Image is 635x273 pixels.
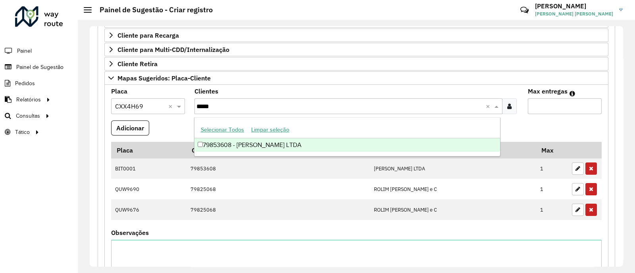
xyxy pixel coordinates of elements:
[370,158,536,179] td: [PERSON_NAME] LTDA
[248,124,293,136] button: Limpar seleção
[187,142,370,158] th: Código Cliente
[117,46,229,53] span: Cliente para Multi-CDD/Internalização
[187,199,370,220] td: 79825068
[111,158,187,179] td: BIT0001
[536,179,568,199] td: 1
[194,117,501,157] ng-dropdown-panel: Options list
[194,138,500,152] div: 79853608 - [PERSON_NAME] LTDA
[104,29,608,42] a: Cliente para Recarga
[17,47,32,55] span: Painel
[528,86,568,96] label: Max entregas
[104,43,608,56] a: Cliente para Multi-CDD/Internalização
[92,6,213,14] h2: Painel de Sugestão - Criar registro
[370,179,536,199] td: ROLIM [PERSON_NAME] e C
[16,63,63,71] span: Painel de Sugestão
[194,86,218,96] label: Clientes
[536,158,568,179] td: 1
[111,120,149,136] button: Adicionar
[197,124,248,136] button: Selecionar Todos
[117,32,179,38] span: Cliente para Recarga
[535,2,613,10] h3: [PERSON_NAME]
[117,61,158,67] span: Cliente Retira
[187,158,370,179] td: 79853608
[370,199,536,220] td: ROLIM [PERSON_NAME] e C
[111,142,187,158] th: Placa
[117,75,211,81] span: Mapas Sugeridos: Placa-Cliente
[111,86,127,96] label: Placa
[536,142,568,158] th: Max
[104,71,608,85] a: Mapas Sugeridos: Placa-Cliente
[570,90,575,97] em: Máximo de clientes que serão colocados na mesma rota com os clientes informados
[15,79,35,88] span: Pedidos
[536,199,568,220] td: 1
[16,112,40,120] span: Consultas
[111,228,149,237] label: Observações
[15,128,30,136] span: Tático
[535,10,613,17] span: [PERSON_NAME] [PERSON_NAME]
[111,179,187,199] td: QUW9690
[16,95,41,104] span: Relatórios
[111,199,187,220] td: QUW9676
[187,179,370,199] td: 79825068
[516,2,533,19] a: Contato Rápido
[168,101,175,111] span: Clear all
[486,101,493,111] span: Clear all
[104,57,608,71] a: Cliente Retira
